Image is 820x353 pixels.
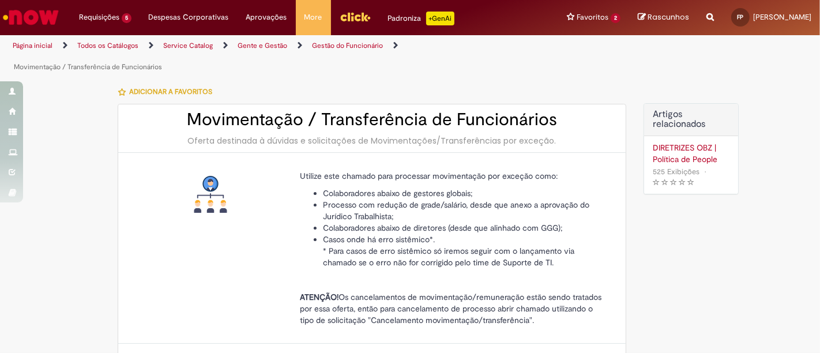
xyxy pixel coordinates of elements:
[9,35,538,78] ul: Trilhas de página
[388,12,454,25] div: Padroniza
[312,41,383,50] a: Gestão do Funcionário
[653,167,699,176] span: 525 Exibições
[611,13,620,23] span: 2
[1,6,61,29] img: ServiceNow
[702,164,709,179] span: •
[300,292,338,302] strong: ATENÇÃO!
[577,12,608,23] span: Favoritos
[638,12,689,23] a: Rascunhos
[426,12,454,25] p: +GenAi
[246,12,287,23] span: Aprovações
[753,12,811,22] span: [PERSON_NAME]
[238,41,287,50] a: Gente e Gestão
[304,12,322,23] span: More
[118,80,219,104] button: Adicionar a Favoritos
[129,87,212,96] span: Adicionar a Favoritos
[300,292,601,325] span: Os cancelamentos de movimentação/remuneração estão sendo tratados por essa oferta, então para can...
[149,12,229,23] span: Despesas Corporativas
[738,13,744,21] span: FP
[653,142,729,165] a: DIRETRIZES OBZ | Política de People
[79,12,119,23] span: Requisições
[648,12,689,22] span: Rascunhos
[13,41,52,50] a: Página inicial
[192,176,229,213] img: Movimentação / Transferência de Funcionários
[653,110,729,130] h3: Artigos relacionados
[323,223,563,233] span: Colaboradores abaixo de diretores (desde que alinhado com GGG);
[323,200,589,221] span: Processo com redução de grade/salário, desde que anexo a aprovação do Jurídico Trabalhista;
[323,246,574,268] span: * Para casos de erro sistêmico só iremos seguir com o lançamento via chamado se o erro não for co...
[163,41,213,50] a: Service Catalog
[122,13,131,23] span: 5
[300,171,558,181] span: Utilize este chamado para processar movimentação por exceção como:
[77,41,138,50] a: Todos os Catálogos
[130,135,614,147] div: Oferta destinada à dúvidas e solicitações de Movimentações/Transferências por exceção.
[130,110,614,129] h2: Movimentação / Transferência de Funcionários
[340,8,371,25] img: click_logo_yellow_360x200.png
[323,188,473,198] span: Colaboradores abaixo de gestores globais;
[323,234,435,245] span: Casos onde há erro sistêmico*.
[14,62,162,72] a: Movimentação / Transferência de Funcionários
